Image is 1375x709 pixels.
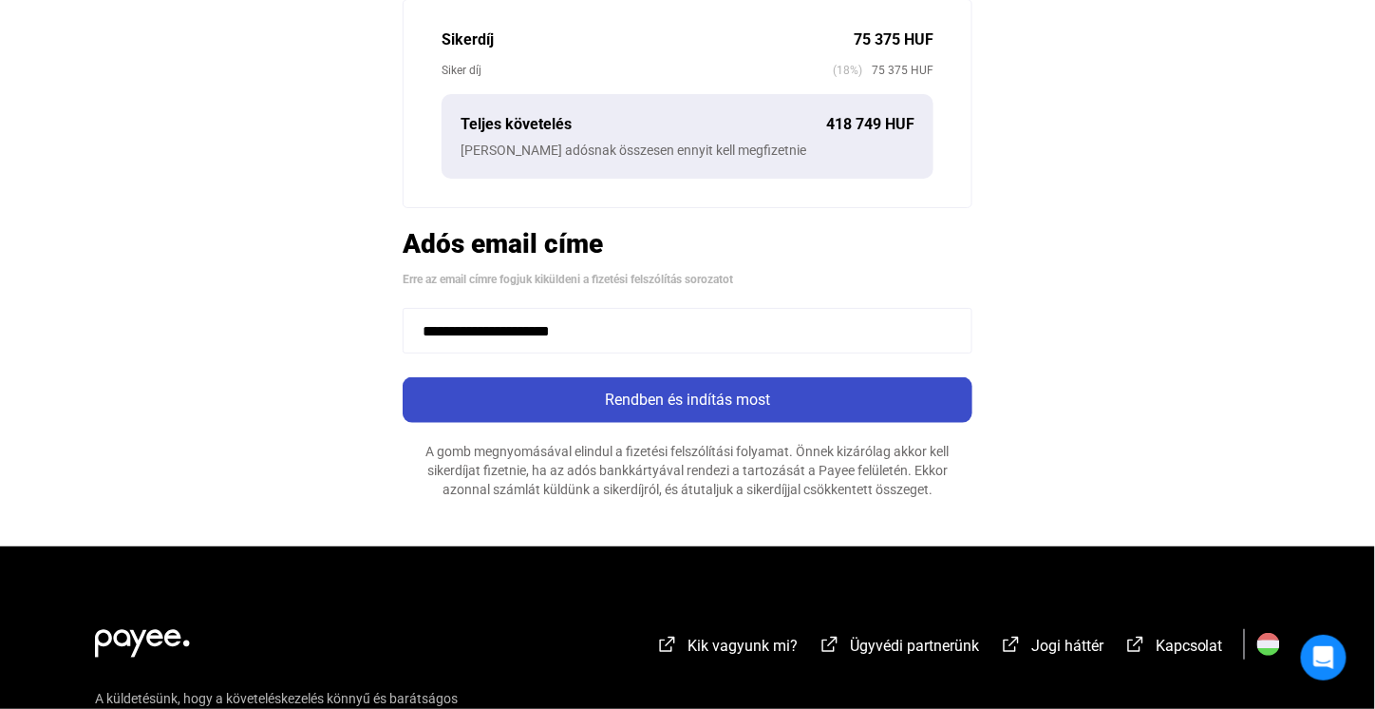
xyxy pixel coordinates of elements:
span: Ügyvédi partnerünk [850,637,979,655]
span: Jogi háttér [1031,637,1103,655]
img: external-link-white [1000,635,1023,654]
div: Open Intercom Messenger [1301,635,1347,680]
h2: Adós email címe [403,227,972,260]
div: Erre az email címre fogjuk kiküldeni a fizetési felszólítás sorozatot [403,270,972,289]
a: external-link-whiteJogi háttér [1000,640,1103,658]
span: (18%) [833,61,862,80]
img: external-link-white [1124,635,1147,654]
img: external-link-white [656,635,679,654]
div: 75 375 HUF [854,29,933,51]
img: external-link-white [819,635,841,654]
span: Kapcsolat [1156,637,1223,655]
div: Teljes követelés [461,113,826,136]
div: Sikerdíj [442,29,854,51]
div: Siker díj [442,61,833,80]
a: external-link-whiteKapcsolat [1124,640,1223,658]
div: 418 749 HUF [826,113,914,136]
a: external-link-whiteÜgyvédi partnerünk [819,640,979,658]
div: [PERSON_NAME] adósnak összesen ennyit kell megfizetnie [461,141,914,160]
span: 75 375 HUF [862,61,933,80]
div: Rendben és indítás most [408,389,967,412]
img: HU.svg [1257,633,1280,656]
div: A gomb megnyomásával elindul a fizetési felszólítási folyamat. Önnek kizárólag akkor kell sikerdí... [403,442,972,499]
img: white-payee-white-dot.svg [95,619,190,658]
button: Rendben és indítás most [403,377,972,423]
span: Kik vagyunk mi? [687,637,798,655]
a: external-link-whiteKik vagyunk mi? [656,640,798,658]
